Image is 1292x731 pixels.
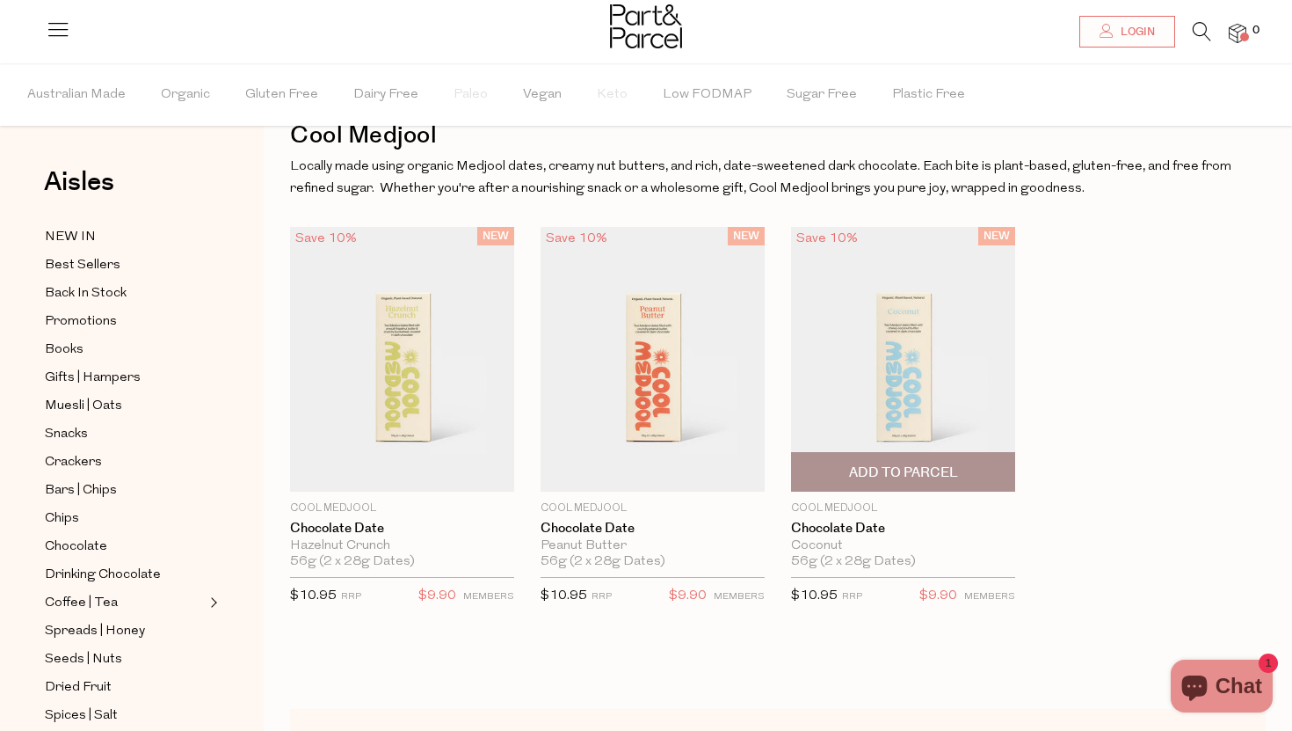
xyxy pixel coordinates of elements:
[791,501,1015,516] p: Cool Medjool
[45,479,205,501] a: Bars | Chips
[964,592,1015,602] small: MEMBERS
[45,423,205,445] a: Snacks
[45,339,205,361] a: Books
[290,501,514,516] p: Cool Medjool
[290,115,1266,156] h1: Cool Medjool
[791,554,916,570] span: 56g (2 x 28g Dates)
[45,311,117,333] span: Promotions
[541,538,765,554] div: Peanut Butter
[45,621,145,642] span: Spreads | Honey
[353,64,418,126] span: Dairy Free
[592,592,612,602] small: RRP
[290,589,337,603] span: $10.95
[45,677,112,698] span: Dried Fruit
[290,521,514,537] a: Chocolate Date
[45,565,161,586] span: Drinking Chocolate
[454,64,488,126] span: Paleo
[341,592,361,602] small: RRP
[290,227,362,251] div: Save 10%
[541,554,665,570] span: 56g (2 x 28g Dates)
[663,64,751,126] span: Low FODMAP
[892,64,965,126] span: Plastic Free
[541,521,765,537] a: Chocolate Date
[787,64,857,126] span: Sugar Free
[45,564,205,586] a: Drinking Chocolate
[978,227,1015,245] span: NEW
[44,169,114,213] a: Aisles
[523,64,562,126] span: Vegan
[45,368,141,389] span: Gifts | Hampers
[161,64,210,126] span: Organic
[45,340,83,361] span: Books
[597,64,628,126] span: Keto
[45,282,205,304] a: Back In Stock
[206,592,218,613] button: Expand/Collapse Coffee | Tea
[45,227,96,248] span: NEW IN
[290,156,1266,201] p: Locally made using organic Medjool dates, creamy nut butters, and rich, date-sweetened dark choco...
[842,592,862,602] small: RRP
[418,585,456,608] span: $9.90
[849,464,958,482] span: Add To Parcel
[45,226,205,248] a: NEW IN
[791,589,838,603] span: $10.95
[541,227,613,251] div: Save 10%
[1116,25,1155,40] span: Login
[541,227,765,492] img: Chocolate Date
[791,521,1015,537] a: Chocolate Date
[45,367,205,389] a: Gifts | Hampers
[1079,16,1175,48] a: Login
[45,311,205,333] a: Promotions
[791,452,1015,492] button: Add To Parcel
[45,452,102,473] span: Crackers
[791,538,1015,554] div: Coconut
[791,227,863,251] div: Save 10%
[245,64,318,126] span: Gluten Free
[463,592,514,602] small: MEMBERS
[45,395,205,417] a: Muesli | Oats
[669,585,707,608] span: $9.90
[45,480,117,501] span: Bars | Chips
[290,227,514,492] img: Chocolate Date
[728,227,765,245] span: NEW
[45,424,88,445] span: Snacks
[919,585,957,608] span: $9.90
[45,705,118,727] span: Spices | Salt
[541,501,765,516] p: Cool Medjool
[1229,24,1246,42] a: 0
[45,536,205,558] a: Chocolate
[290,538,514,554] div: Hazelnut Crunch
[45,508,205,530] a: Chips
[45,451,205,473] a: Crackers
[45,592,205,614] a: Coffee | Tea
[290,554,415,570] span: 56g (2 x 28g Dates)
[45,620,205,642] a: Spreads | Honey
[45,593,118,614] span: Coffee | Tea
[45,396,122,417] span: Muesli | Oats
[1248,23,1264,39] span: 0
[45,254,205,276] a: Best Sellers
[45,283,127,304] span: Back In Stock
[541,589,587,603] span: $10.95
[791,227,1015,492] img: Chocolate Date
[45,648,205,670] a: Seeds | Nuts
[714,592,765,602] small: MEMBERS
[45,508,79,530] span: Chips
[477,227,514,245] span: NEW
[45,255,120,276] span: Best Sellers
[1165,660,1278,717] inbox-online-store-chat: Shopify online store chat
[610,4,682,48] img: Part&Parcel
[45,649,122,670] span: Seeds | Nuts
[27,64,126,126] span: Australian Made
[44,163,114,201] span: Aisles
[45,676,205,698] a: Dried Fruit
[45,537,107,558] span: Chocolate
[45,705,205,727] a: Spices | Salt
